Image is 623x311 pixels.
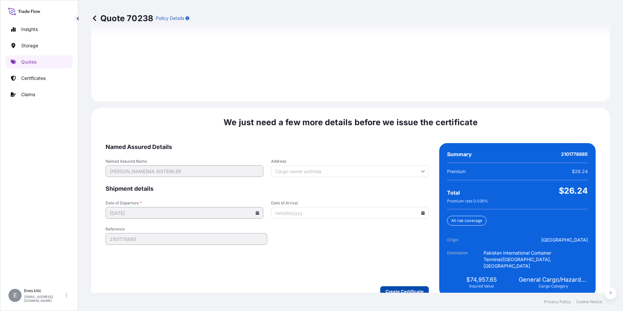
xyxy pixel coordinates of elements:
[21,42,38,49] p: Storage
[106,200,263,206] span: Date of Departure
[106,143,429,151] span: Named Assured Details
[106,227,267,232] span: Reference
[21,59,36,65] p: Quotes
[156,15,184,22] p: Policy Details
[6,55,73,68] a: Quotes
[271,207,429,219] input: mm/dd/yyyy
[91,13,153,23] p: Quote 70238
[21,75,46,81] p: Certificates
[271,165,429,177] input: Cargo owner address
[106,159,263,164] span: Named Assured Name
[447,151,472,157] span: Summary
[13,292,17,299] span: E
[385,288,424,295] p: Create Certificate
[6,88,73,101] a: Claims
[380,286,429,297] button: Create Certificate
[541,237,588,243] span: [GEOGRAPHIC_DATA]
[24,295,65,303] p: [EMAIL_ADDRESS][DOMAIN_NAME]
[447,237,484,243] span: Origin
[6,23,73,36] a: Insights
[24,288,65,293] p: Enes kilic
[21,26,38,33] p: Insights
[484,250,588,269] span: Pakistan International Container Terminal/[GEOGRAPHIC_DATA], [GEOGRAPHIC_DATA]
[6,72,73,85] a: Certificates
[106,233,267,245] input: Your internal reference
[224,117,478,127] span: We just need a few more details before we issue the certificate
[271,159,429,164] span: Address
[559,185,588,196] span: $26.24
[469,284,494,289] span: Insured Value
[576,299,602,304] a: Cookie Notice
[519,276,588,284] span: General Cargo/Hazardous Material
[106,207,263,219] input: mm/dd/yyyy
[271,200,429,206] span: Date of Arrival
[561,151,588,157] span: 2101778885
[447,189,460,196] span: Total
[6,39,73,52] a: Storage
[544,299,571,304] a: Privacy Policy
[447,250,484,269] span: Destination
[466,276,497,284] span: $74,957.65
[572,168,588,175] span: $26.24
[447,199,488,204] span: Premium rate 0.035 %
[447,168,466,175] span: Premium
[447,216,486,226] div: All risk coverage
[106,185,429,193] span: Shipment details
[539,284,568,289] span: Cargo Category
[21,91,35,98] p: Claims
